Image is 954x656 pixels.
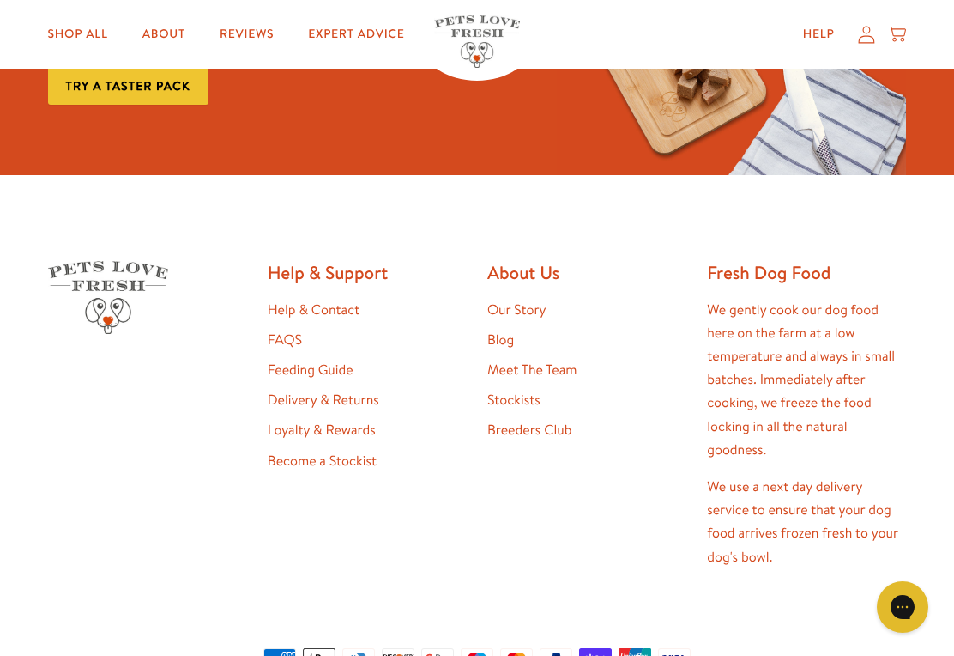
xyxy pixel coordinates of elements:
[206,17,287,52] a: Reviews
[268,331,302,349] a: FAQS
[707,261,906,284] h2: Fresh Dog Food
[487,331,514,349] a: Blog
[487,361,577,380] a: Meet The Team
[707,299,906,462] p: We gently cook our dog food here on the farm at a low temperature and always in small batches. Im...
[268,361,353,380] a: Feeding Guide
[48,261,168,334] img: Pets Love Fresh
[268,261,467,284] h2: Help & Support
[487,391,540,410] a: Stockists
[129,17,199,52] a: About
[487,421,571,440] a: Breeders Club
[434,15,520,68] img: Pets Love Fresh
[34,17,122,52] a: Shop All
[268,421,376,440] a: Loyalty & Rewards
[487,261,686,284] h2: About Us
[868,575,937,639] iframe: Gorgias live chat messenger
[707,476,906,569] p: We use a next day delivery service to ensure that your dog food arrives frozen fresh to your dog'...
[48,66,208,105] a: Try a taster pack
[789,17,848,52] a: Help
[268,391,379,410] a: Delivery & Returns
[487,301,546,319] a: Our Story
[294,17,418,52] a: Expert Advice
[268,452,377,471] a: Become a Stockist
[268,301,359,319] a: Help & Contact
